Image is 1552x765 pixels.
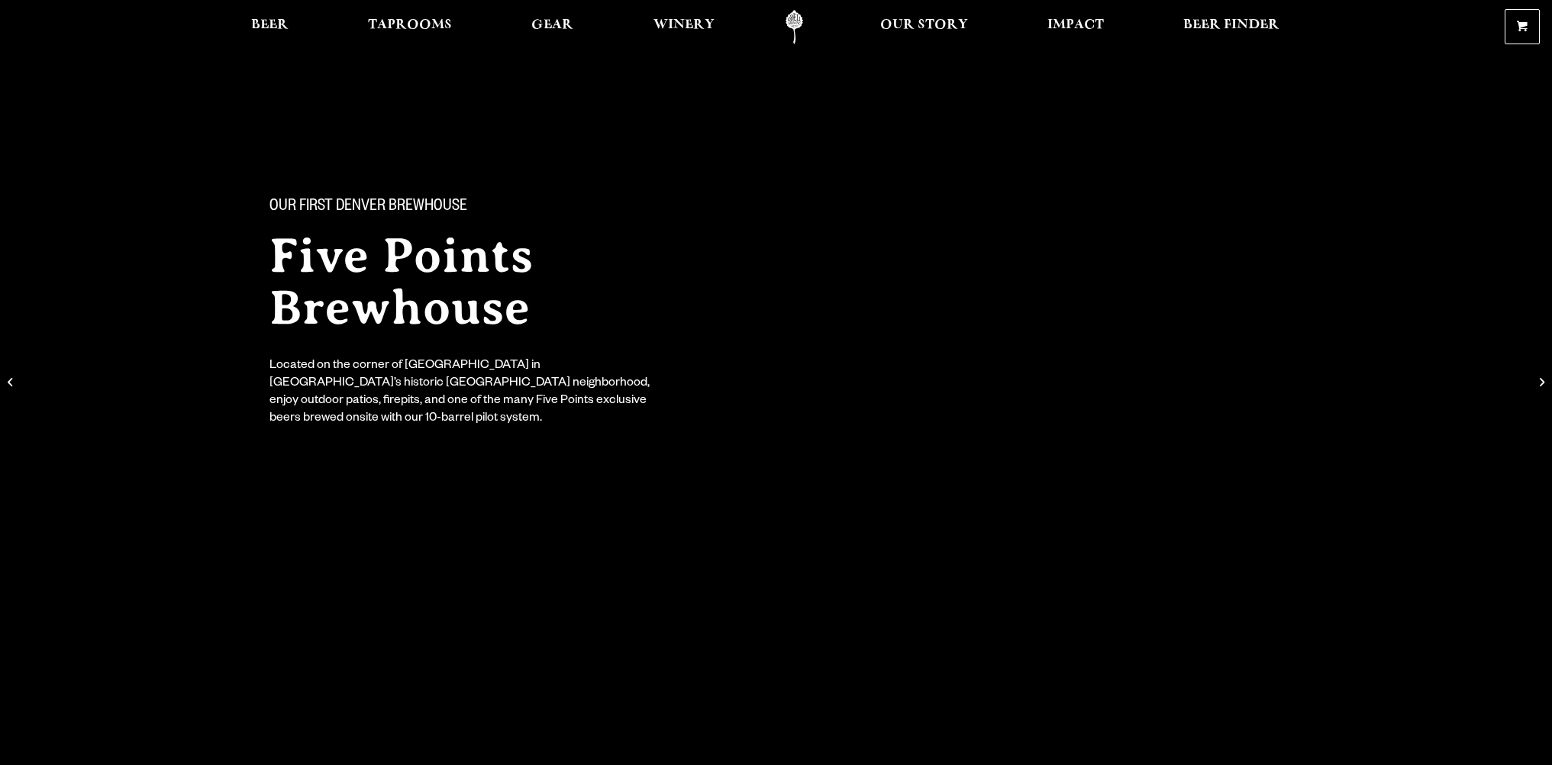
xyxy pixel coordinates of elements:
[269,230,746,334] h2: Five Points Brewhouse
[653,19,715,31] span: Winery
[269,198,467,218] span: Our First Denver Brewhouse
[1173,10,1289,44] a: Beer Finder
[870,10,978,44] a: Our Story
[1037,10,1114,44] a: Impact
[766,10,823,44] a: Odell Home
[644,10,724,44] a: Winery
[1183,19,1279,31] span: Beer Finder
[251,19,289,31] span: Beer
[241,10,298,44] a: Beer
[531,19,573,31] span: Gear
[521,10,583,44] a: Gear
[269,358,660,428] div: Located on the corner of [GEOGRAPHIC_DATA] in [GEOGRAPHIC_DATA]’s historic [GEOGRAPHIC_DATA] neig...
[1047,19,1104,31] span: Impact
[880,19,968,31] span: Our Story
[358,10,462,44] a: Taprooms
[368,19,452,31] span: Taprooms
